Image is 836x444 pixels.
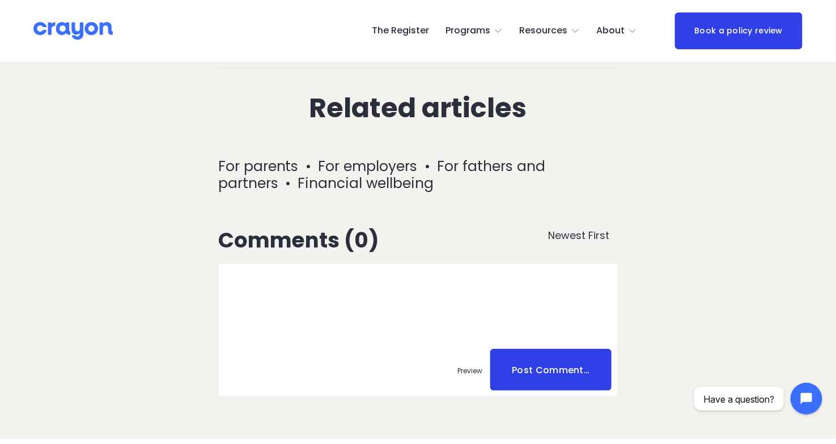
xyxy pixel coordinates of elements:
[446,23,491,39] span: Programs
[319,156,418,176] a: For employers
[597,23,625,39] span: About
[597,22,638,40] a: folder dropdown
[490,349,612,391] span: Post Comment…
[218,156,546,193] a: For fathers and partners
[218,156,299,176] a: For parents
[520,22,580,40] a: folder dropdown
[458,366,483,375] span: Preview
[520,23,568,39] span: Resources
[218,225,380,255] span: Comments (0)
[218,93,618,123] h2: Related articles
[298,173,434,193] a: Financial wellbeing
[675,12,803,49] a: Book a policy review
[33,21,113,41] img: Crayon
[446,22,503,40] a: folder dropdown
[372,22,429,40] a: The Register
